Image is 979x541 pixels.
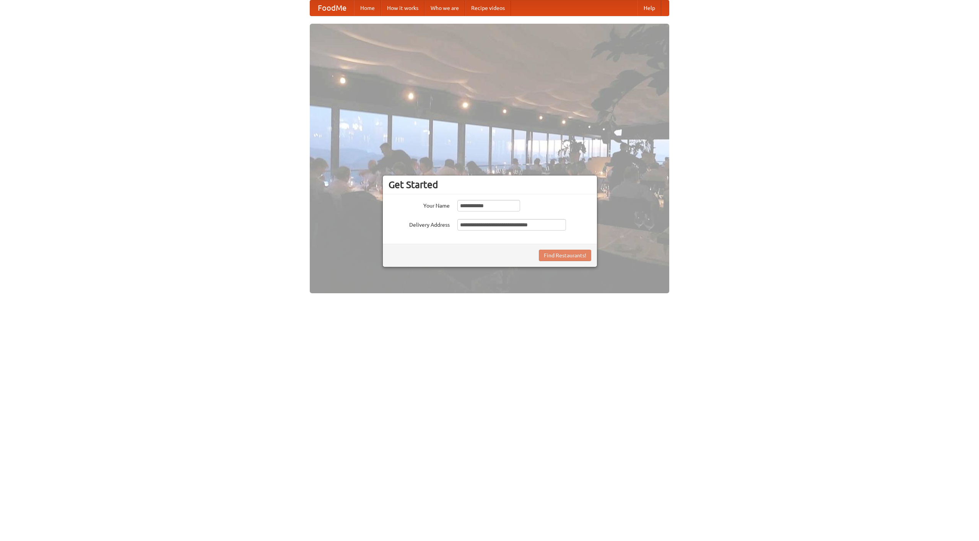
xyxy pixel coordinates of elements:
a: Home [354,0,381,16]
label: Your Name [389,200,450,210]
a: How it works [381,0,424,16]
button: Find Restaurants! [539,250,591,261]
h3: Get Started [389,179,591,190]
a: Who we are [424,0,465,16]
a: Help [637,0,661,16]
label: Delivery Address [389,219,450,229]
a: FoodMe [310,0,354,16]
a: Recipe videos [465,0,511,16]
